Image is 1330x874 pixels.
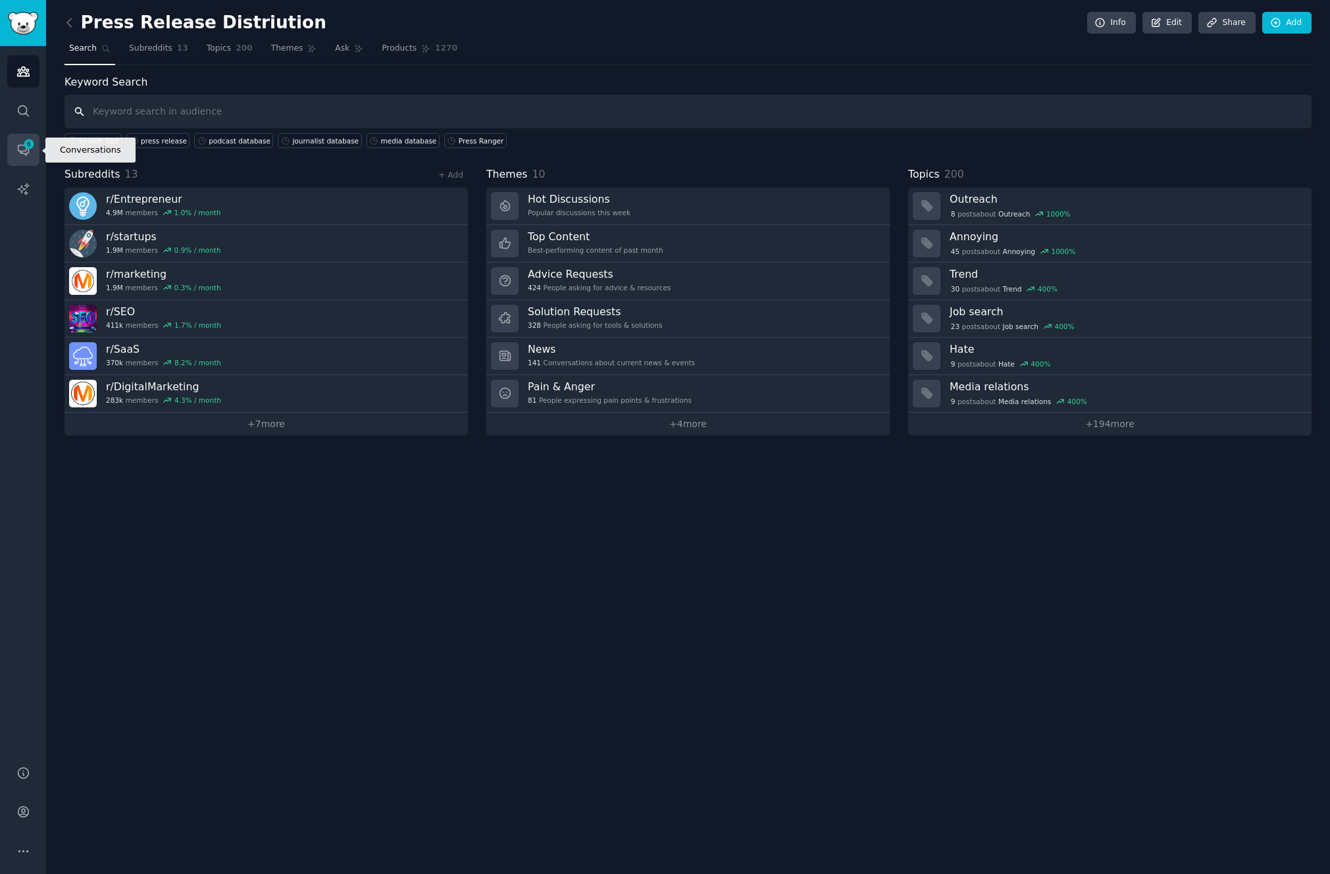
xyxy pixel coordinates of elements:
[528,396,536,405] span: 81
[950,283,1059,295] div: post s about
[367,133,440,148] a: media database
[69,342,97,370] img: SaaS
[486,413,890,436] a: +4more
[528,305,662,319] h3: Solution Requests
[106,208,123,217] span: 4.9M
[292,136,359,145] div: journalist database
[528,342,695,356] h3: News
[64,375,468,413] a: r/DigitalMarketing283kmembers4.3% / month
[1262,12,1312,34] a: Add
[64,188,468,225] a: r/Entrepreneur4.9Mmembers1.0% / month
[174,396,221,405] div: 4.3 % / month
[69,230,97,257] img: startups
[69,380,97,407] img: DigitalMarketing
[1038,284,1058,294] div: 400 %
[1067,397,1087,406] div: 400 %
[908,338,1312,375] a: Hate9postsaboutHate400%
[106,396,221,405] div: members
[64,13,326,34] h2: Press Release Distriution
[528,358,541,367] span: 141
[106,358,221,367] div: members
[1003,284,1022,294] span: Trend
[528,267,671,281] h3: Advice Requests
[64,167,120,183] span: Subreddits
[7,134,39,166] a: 6
[950,230,1302,244] h3: Annoying
[64,263,468,300] a: r/marketing1.9Mmembers0.3% / month
[1198,12,1255,34] a: Share
[106,283,123,292] span: 1.9M
[106,283,221,292] div: members
[486,300,890,338] a: Solution Requests328People asking for tools & solutions
[202,38,257,65] a: Topics200
[106,358,123,367] span: 370k
[1142,12,1192,34] a: Edit
[69,192,97,220] img: Entrepreneur
[64,133,122,148] button: Search Tips
[106,380,221,394] h3: r/ DigitalMarketing
[381,136,437,145] div: media database
[950,358,1052,370] div: post s about
[435,43,457,55] span: 1270
[998,359,1015,369] span: Hate
[486,225,890,263] a: Top ContentBest-performing content of past month
[174,283,221,292] div: 0.3 % / month
[950,342,1302,356] h3: Hate
[106,208,221,217] div: members
[950,267,1302,281] h3: Trend
[950,192,1302,206] h3: Outreach
[951,322,959,331] span: 23
[106,192,221,206] h3: r/ Entrepreneur
[106,321,221,330] div: members
[528,396,692,405] div: People expressing pain points & frustrations
[528,208,630,217] div: Popular discussions this week
[908,375,1312,413] a: Media relations9postsaboutMedia relations400%
[951,359,956,369] span: 9
[8,12,38,35] img: GummySearch logo
[64,413,468,436] a: +7more
[64,225,468,263] a: r/startups1.9Mmembers0.9% / month
[908,413,1312,436] a: +194more
[129,43,172,55] span: Subreddits
[951,247,959,256] span: 45
[207,43,231,55] span: Topics
[330,38,368,65] a: Ask
[236,43,253,55] span: 200
[908,225,1312,263] a: Annoying45postsaboutAnnoying1000%
[951,284,959,294] span: 30
[106,305,221,319] h3: r/ SEO
[486,263,890,300] a: Advice Requests424People asking for advice & resources
[950,380,1302,394] h3: Media relations
[528,283,671,292] div: People asking for advice & resources
[528,245,663,255] div: Best-performing content of past month
[528,192,630,206] h3: Hot Discussions
[1003,247,1035,256] span: Annoying
[528,380,692,394] h3: Pain & Anger
[124,38,193,65] a: Subreddits13
[64,95,1312,128] input: Keyword search in audience
[528,358,695,367] div: Conversations about current news & events
[174,245,221,255] div: 0.9 % / month
[267,38,322,65] a: Themes
[174,321,221,330] div: 1.7 % / month
[174,208,221,217] div: 1.0 % / month
[64,38,115,65] a: Search
[950,245,1077,257] div: post s about
[64,76,147,88] label: Keyword Search
[486,167,528,183] span: Themes
[528,321,541,330] span: 328
[944,168,964,180] span: 200
[209,136,270,145] div: podcast database
[908,300,1312,338] a: Job search23postsaboutJob search400%
[69,267,97,295] img: marketing
[79,136,119,145] span: Search Tips
[444,133,507,148] a: Press Ranger
[459,136,504,145] div: Press Ranger
[194,133,273,148] a: podcast database
[998,397,1051,406] span: Media relations
[106,245,123,255] span: 1.9M
[69,43,97,55] span: Search
[106,396,123,405] span: 283k
[1003,322,1038,331] span: Job search
[174,358,221,367] div: 8.2 % / month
